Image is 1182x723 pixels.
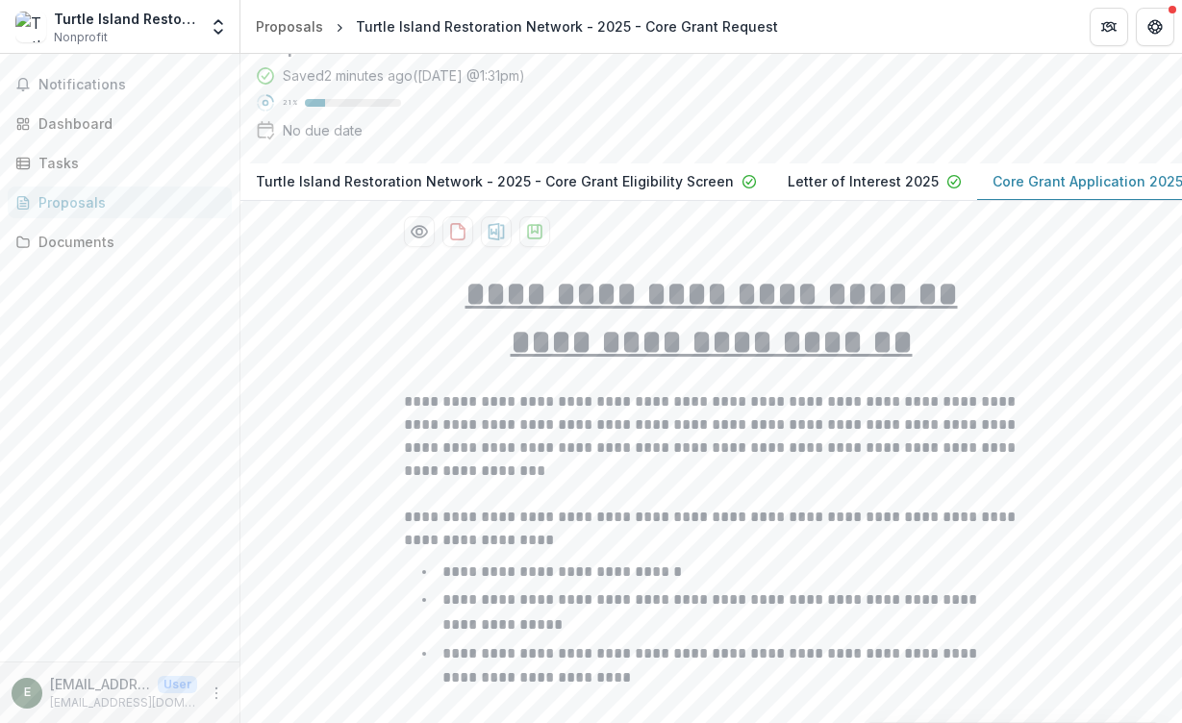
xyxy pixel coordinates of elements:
a: Proposals [248,12,331,40]
div: egast@seaturtles.org [24,686,31,699]
div: Turtle Island Restoration Network [54,9,197,29]
div: No due date [283,120,363,140]
div: Proposals [256,16,323,37]
a: Proposals [8,187,232,218]
p: Letter of Interest 2025 [788,171,939,191]
button: Open entity switcher [205,8,232,46]
button: Partners [1090,8,1128,46]
a: Tasks [8,147,232,179]
button: download-proposal [519,216,550,247]
button: download-proposal [442,216,473,247]
button: download-proposal [481,216,512,247]
div: Documents [38,232,216,252]
p: [EMAIL_ADDRESS][DOMAIN_NAME] [50,674,150,694]
div: Proposals [38,192,216,212]
p: [EMAIL_ADDRESS][DOMAIN_NAME] [50,694,197,711]
button: Preview 8fdd38c1-1229-4bb2-a3e9-76bcd0a2cad8-2.pdf [404,216,435,247]
p: User [158,676,197,693]
p: 21 % [283,96,297,110]
a: Documents [8,226,232,258]
button: Notifications [8,69,232,100]
div: Dashboard [38,113,216,134]
div: Tasks [38,153,216,173]
span: Nonprofit [54,29,108,46]
span: Notifications [38,77,224,93]
div: Saved 2 minutes ago ( [DATE] @ 1:31pm ) [283,65,525,86]
div: Turtle Island Restoration Network - 2025 - Core Grant Request [356,16,778,37]
button: Get Help [1136,8,1174,46]
nav: breadcrumb [248,12,786,40]
button: More [205,682,228,705]
img: Turtle Island Restoration Network [15,12,46,42]
p: Turtle Island Restoration Network - 2025 - Core Grant Eligibility Screen [256,171,734,191]
a: Dashboard [8,108,232,139]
